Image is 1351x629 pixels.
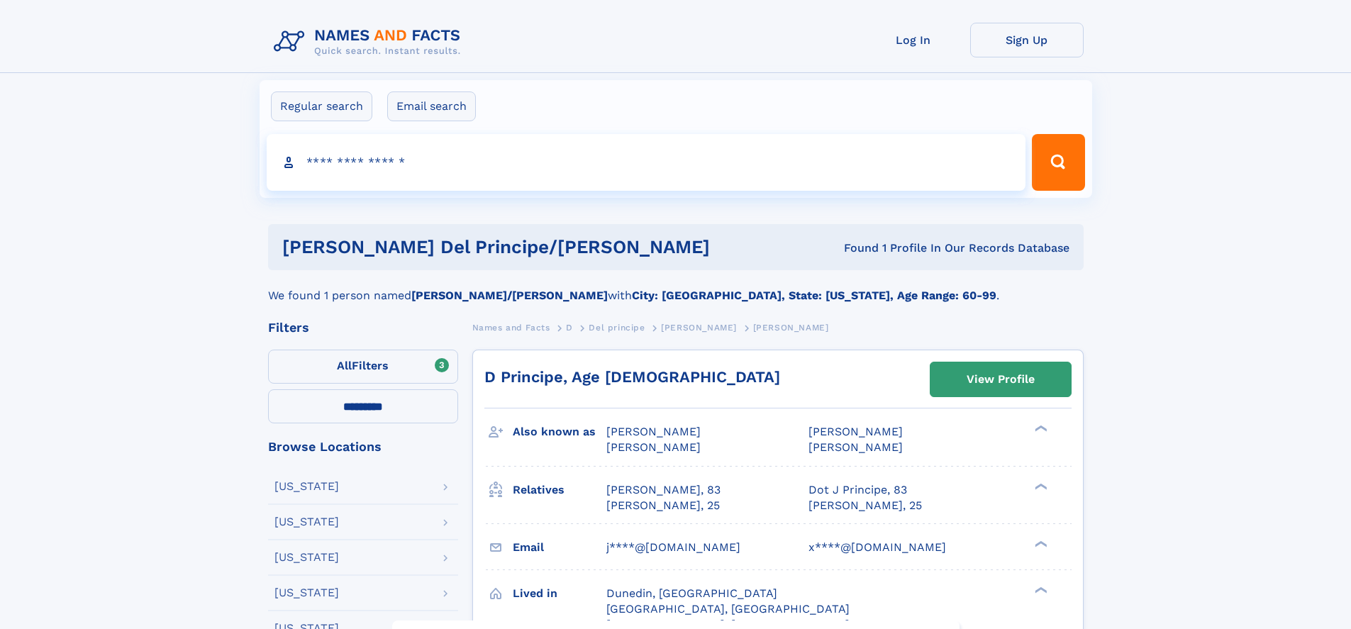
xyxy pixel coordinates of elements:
span: All [337,359,352,372]
a: [PERSON_NAME], 83 [606,482,721,498]
div: Filters [268,321,458,334]
a: [PERSON_NAME], 25 [606,498,720,513]
div: Found 1 Profile In Our Records Database [777,240,1069,256]
span: [PERSON_NAME] [753,323,829,333]
a: Sign Up [970,23,1084,57]
span: Del principe [589,323,645,333]
span: [PERSON_NAME] [606,425,701,438]
a: D [566,318,573,336]
span: [PERSON_NAME] [808,425,903,438]
div: ❯ [1031,424,1048,433]
div: [US_STATE] [274,587,339,599]
img: Logo Names and Facts [268,23,472,61]
a: [PERSON_NAME] [661,318,737,336]
a: View Profile [930,362,1071,396]
div: We found 1 person named with . [268,270,1084,304]
h3: Relatives [513,478,606,502]
div: [US_STATE] [274,481,339,492]
span: [GEOGRAPHIC_DATA], [GEOGRAPHIC_DATA] [606,602,850,616]
div: [US_STATE] [274,552,339,563]
span: Dunedin, [GEOGRAPHIC_DATA] [606,586,777,600]
label: Regular search [271,91,372,121]
button: Search Button [1032,134,1084,191]
a: Log In [857,23,970,57]
h3: Email [513,535,606,560]
a: Dot J Principe, 83 [808,482,907,498]
div: ❯ [1031,585,1048,594]
span: D [566,323,573,333]
div: View Profile [967,363,1035,396]
div: ❯ [1031,539,1048,548]
a: D Principe, Age [DEMOGRAPHIC_DATA] [484,368,780,386]
input: search input [267,134,1026,191]
a: [PERSON_NAME], 25 [808,498,922,513]
div: ❯ [1031,482,1048,491]
b: City: [GEOGRAPHIC_DATA], State: [US_STATE], Age Range: 60-99 [632,289,996,302]
label: Email search [387,91,476,121]
h1: [PERSON_NAME] del principe/[PERSON_NAME] [282,238,777,256]
div: Browse Locations [268,440,458,453]
span: [PERSON_NAME] [808,440,903,454]
span: [PERSON_NAME] [606,440,701,454]
label: Filters [268,350,458,384]
h3: Lived in [513,581,606,606]
b: [PERSON_NAME]/[PERSON_NAME] [411,289,608,302]
a: Del principe [589,318,645,336]
h3: Also known as [513,420,606,444]
span: [PERSON_NAME] [661,323,737,333]
a: Names and Facts [472,318,550,336]
div: [US_STATE] [274,516,339,528]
